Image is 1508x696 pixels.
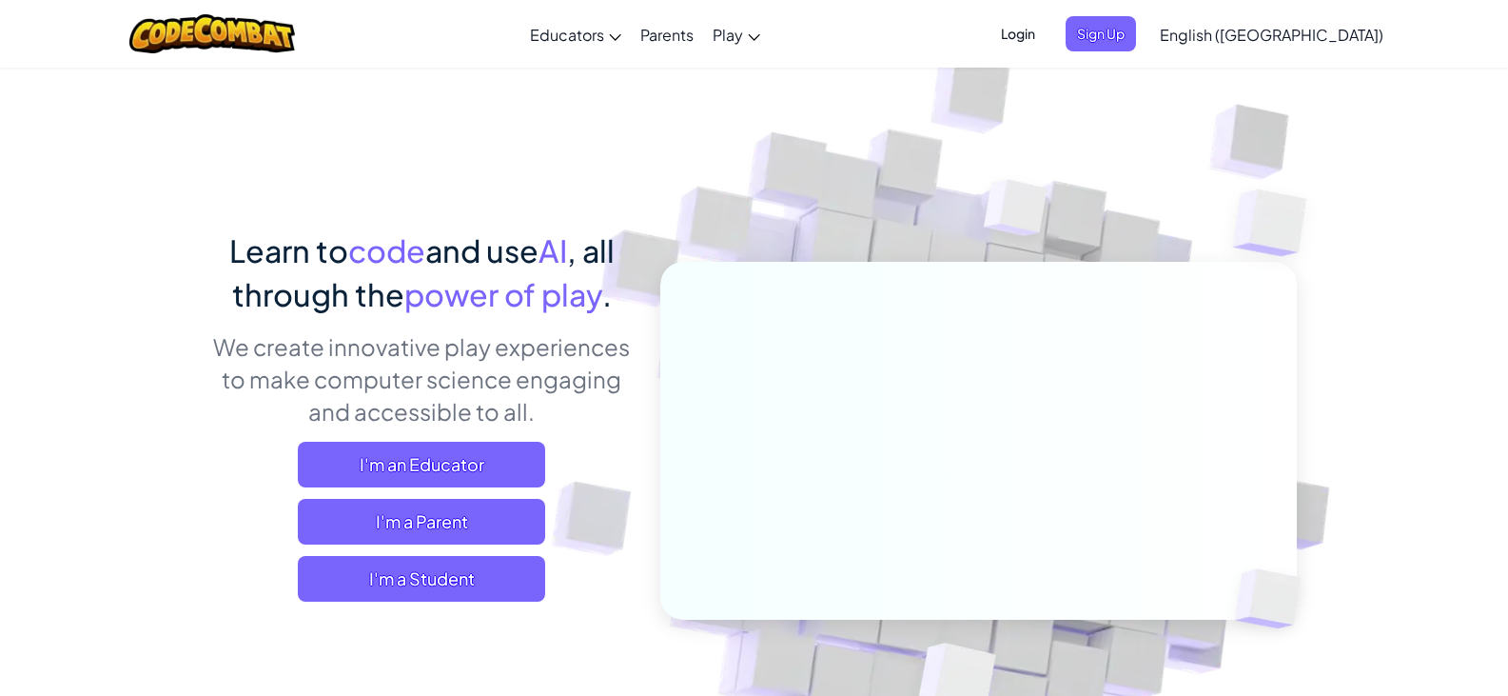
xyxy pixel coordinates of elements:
[530,25,604,45] span: Educators
[129,14,296,53] img: CodeCombat logo
[539,231,567,269] span: AI
[1195,143,1360,304] img: Overlap cubes
[989,16,1047,51] button: Login
[425,231,539,269] span: and use
[1160,25,1383,45] span: English ([GEOGRAPHIC_DATA])
[631,9,703,60] a: Parents
[948,142,1085,284] img: Overlap cubes
[1150,9,1393,60] a: English ([GEOGRAPHIC_DATA])
[520,9,631,60] a: Educators
[298,442,545,487] a: I'm an Educator
[298,556,545,602] button: I'm a Student
[1066,16,1136,51] button: Sign Up
[348,231,425,269] span: code
[404,275,602,313] span: power of play
[1203,529,1345,668] img: Overlap cubes
[212,330,632,428] p: We create innovative play experiences to make computer science engaging and accessible to all.
[703,9,770,60] a: Play
[713,25,743,45] span: Play
[298,499,545,545] a: I'm a Parent
[229,231,348,269] span: Learn to
[602,275,612,313] span: .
